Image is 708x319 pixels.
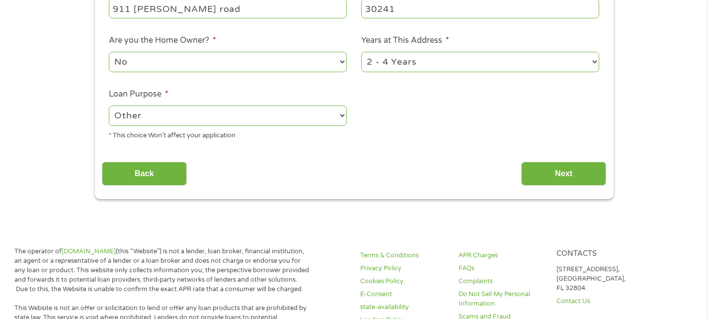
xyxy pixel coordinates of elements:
[459,251,545,260] a: APR Charges
[459,290,545,309] a: Do Not Sell My Personal Information
[360,251,447,260] a: Terms & Conditions
[556,265,643,293] p: [STREET_ADDRESS], [GEOGRAPHIC_DATA], FL 32804.
[360,264,447,273] a: Privacy Policy
[556,297,643,306] a: Contact Us
[459,264,545,273] a: FAQs
[109,89,168,100] label: Loan Purpose
[360,290,447,299] a: E-Consent
[14,247,310,294] p: The operator of (this “Website”) is not a lender, loan broker, financial institution, an agent or...
[360,277,447,286] a: Cookies Policy
[109,127,347,141] div: * This choice Won’t affect your application
[361,35,449,46] label: Years at This Address
[459,277,545,286] a: Complaints
[556,249,643,259] h4: Contacts
[62,247,116,255] a: [DOMAIN_NAME]
[109,35,216,46] label: Are you the Home Owner?
[521,162,606,186] input: Next
[360,303,447,312] a: state-availability
[102,162,187,186] input: Back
